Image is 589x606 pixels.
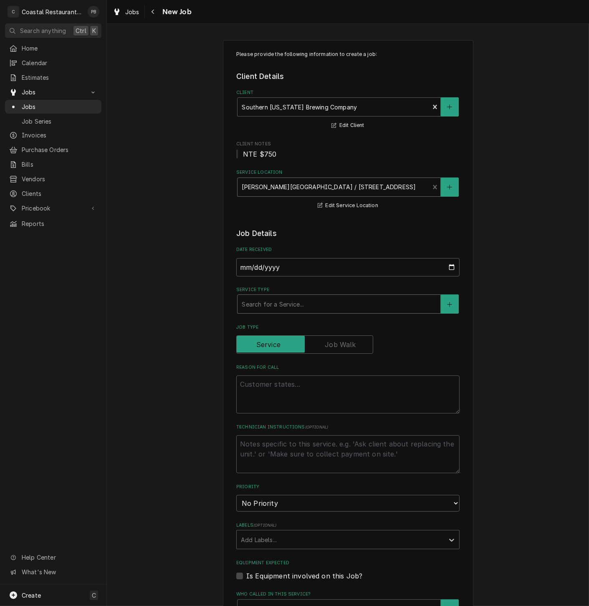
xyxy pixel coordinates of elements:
[316,200,379,211] button: Edit Service Location
[5,172,101,186] a: Vendors
[22,88,85,96] span: Jobs
[22,117,97,126] span: Job Series
[88,6,99,18] div: PB
[236,560,460,581] div: Equipment Expected
[5,85,101,99] a: Go to Jobs
[236,246,460,276] div: Date Received
[447,302,452,307] svg: Create New Service
[441,294,458,314] button: Create New Service
[22,58,97,67] span: Calendar
[5,217,101,231] a: Reports
[236,287,460,293] label: Service Type
[236,484,460,490] label: Priority
[92,26,96,35] span: K
[441,97,458,117] button: Create New Client
[5,550,101,564] a: Go to Help Center
[305,425,329,429] span: ( optional )
[236,89,460,96] label: Client
[236,364,460,413] div: Reason For Call
[22,145,97,154] span: Purchase Orders
[22,189,97,198] span: Clients
[253,523,277,527] span: ( optional )
[88,6,99,18] div: Phill Blush's Avatar
[5,114,101,128] a: Job Series
[5,187,101,200] a: Clients
[22,175,97,183] span: Vendors
[236,591,460,598] label: Who called in this service?
[92,591,96,600] span: C
[109,5,143,19] a: Jobs
[236,228,460,239] legend: Job Details
[236,424,460,473] div: Technician Instructions
[5,201,101,215] a: Go to Pricebook
[5,100,101,114] a: Jobs
[236,246,460,253] label: Date Received
[5,157,101,171] a: Bills
[22,204,85,213] span: Pricebook
[5,565,101,579] a: Go to What's New
[22,8,83,16] div: Coastal Restaurant Repair
[22,102,97,111] span: Jobs
[22,44,97,53] span: Home
[236,424,460,431] label: Technician Instructions
[246,571,362,581] label: Is Equipment involved on this Job?
[236,169,460,176] label: Service Location
[236,484,460,512] div: Priority
[22,592,41,599] span: Create
[236,522,460,529] label: Labels
[236,324,460,354] div: Job Type
[20,26,66,35] span: Search anything
[330,120,365,131] button: Edit Client
[5,143,101,157] a: Purchase Orders
[236,141,460,159] div: Client Notes
[447,104,452,110] svg: Create New Client
[236,141,460,147] span: Client Notes
[236,364,460,371] label: Reason For Call
[236,169,460,210] div: Service Location
[236,71,460,82] legend: Client Details
[236,324,460,331] label: Job Type
[22,160,97,169] span: Bills
[5,128,101,142] a: Invoices
[22,553,96,562] span: Help Center
[441,177,458,197] button: Create New Location
[22,219,97,228] span: Reports
[447,184,452,190] svg: Create New Location
[5,23,101,38] button: Search anythingCtrlK
[5,41,101,55] a: Home
[125,8,139,16] span: Jobs
[236,560,460,566] label: Equipment Expected
[22,131,97,139] span: Invoices
[8,6,19,18] div: C
[76,26,86,35] span: Ctrl
[236,89,460,131] div: Client
[147,5,160,18] button: Navigate back
[5,56,101,70] a: Calendar
[236,258,460,276] input: yyyy-mm-dd
[236,51,460,58] p: Please provide the following information to create a job:
[236,287,460,314] div: Service Type
[236,149,460,159] span: Client Notes
[5,71,101,84] a: Estimates
[160,6,192,18] span: New Job
[22,73,97,82] span: Estimates
[22,568,96,576] span: What's New
[243,150,276,158] span: NTE $750
[236,522,460,549] div: Labels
